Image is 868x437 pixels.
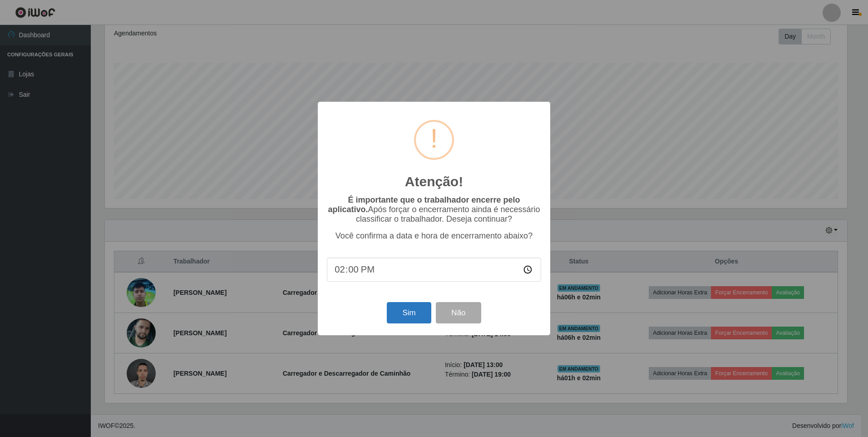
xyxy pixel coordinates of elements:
h2: Atenção! [405,174,463,190]
p: Você confirma a data e hora de encerramento abaixo? [327,231,541,241]
button: Sim [387,302,431,323]
button: Não [436,302,481,323]
p: Após forçar o encerramento ainda é necessário classificar o trabalhador. Deseja continuar? [327,195,541,224]
b: É importante que o trabalhador encerre pelo aplicativo. [328,195,520,214]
